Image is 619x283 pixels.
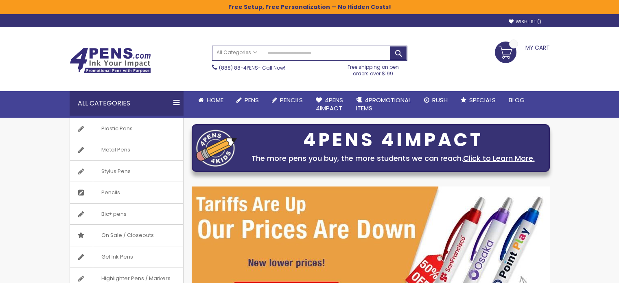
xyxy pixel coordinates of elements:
a: Pens [230,91,265,109]
span: Specials [469,96,496,104]
a: Gel Ink Pens [70,246,183,268]
a: Pencils [70,182,183,203]
a: 4Pens4impact [309,91,350,118]
span: Blog [509,96,525,104]
a: Stylus Pens [70,161,183,182]
a: Pencils [265,91,309,109]
a: 4PROMOTIONALITEMS [350,91,418,118]
span: 4Pens 4impact [316,96,343,112]
span: Bic® pens [93,204,135,225]
img: 4Pens Custom Pens and Promotional Products [70,48,151,74]
span: Metal Pens [93,139,138,160]
span: Pencils [93,182,128,203]
div: 4PENS 4IMPACT [241,132,545,149]
span: 4PROMOTIONAL ITEMS [356,96,411,112]
span: Pens [245,96,259,104]
div: Free shipping on pen orders over $199 [339,61,407,77]
div: The more pens you buy, the more students we can reach. [241,153,545,164]
a: (888) 88-4PENS [219,64,258,71]
img: four_pen_logo.png [196,129,237,167]
a: Click to Learn More. [463,153,535,163]
span: Rush [432,96,448,104]
a: Rush [418,91,454,109]
span: Home [207,96,223,104]
span: Pencils [280,96,303,104]
a: Metal Pens [70,139,183,160]
span: Gel Ink Pens [93,246,141,268]
a: Wishlist [509,19,541,25]
span: Stylus Pens [93,161,139,182]
div: All Categories [70,91,184,116]
a: Specials [454,91,502,109]
a: Blog [502,91,531,109]
span: On Sale / Closeouts [93,225,162,246]
a: Home [192,91,230,109]
a: All Categories [212,46,261,59]
span: Plastic Pens [93,118,141,139]
a: On Sale / Closeouts [70,225,183,246]
span: All Categories [217,49,257,56]
span: - Call Now! [219,64,285,71]
a: Plastic Pens [70,118,183,139]
a: Bic® pens [70,204,183,225]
